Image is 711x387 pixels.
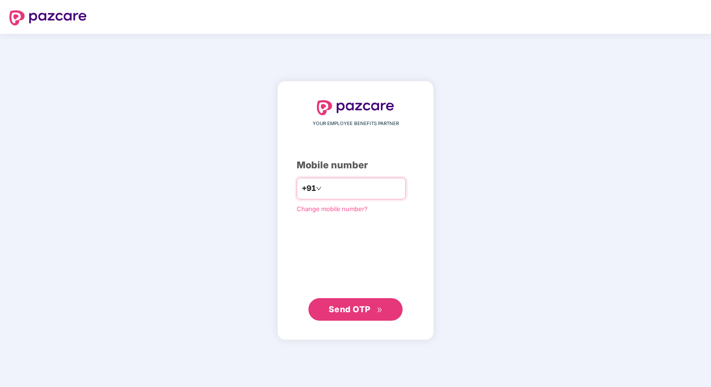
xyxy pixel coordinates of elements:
[317,100,394,115] img: logo
[329,304,371,314] span: Send OTP
[297,158,414,173] div: Mobile number
[9,10,87,25] img: logo
[308,298,403,321] button: Send OTPdouble-right
[297,205,368,213] a: Change mobile number?
[377,307,383,313] span: double-right
[316,186,322,191] span: down
[313,120,399,127] span: YOUR EMPLOYEE BENEFITS PARTNER
[302,182,316,194] span: +91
